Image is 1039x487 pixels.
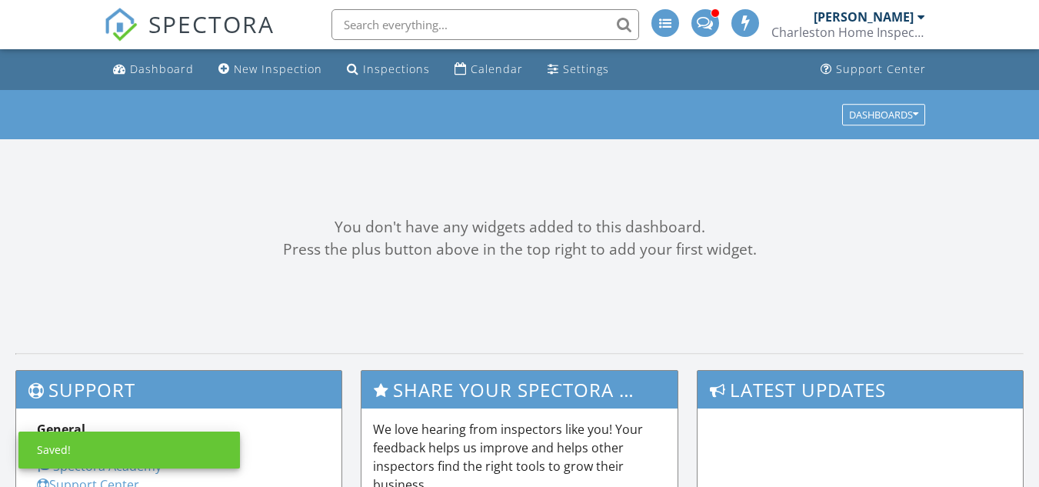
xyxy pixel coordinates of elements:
[37,458,162,475] a: Spectora Academy
[836,62,926,76] div: Support Center
[563,62,609,76] div: Settings
[104,8,138,42] img: The Best Home Inspection Software - Spectora
[16,371,341,409] h3: Support
[107,55,200,84] a: Dashboard
[104,21,275,53] a: SPECTORA
[15,238,1024,261] div: Press the plus button above in the top right to add your first widget.
[363,62,430,76] div: Inspections
[814,9,914,25] div: [PERSON_NAME]
[842,104,925,125] button: Dashboards
[15,216,1024,238] div: You don't have any widgets added to this dashboard.
[448,55,529,84] a: Calendar
[698,371,1023,409] h3: Latest Updates
[771,25,925,40] div: Charleston Home Inspection
[361,371,678,409] h3: Share Your Spectora Experience
[37,442,71,458] div: Saved!
[471,62,523,76] div: Calendar
[341,55,436,84] a: Inspections
[234,62,322,76] div: New Inspection
[148,8,275,40] span: SPECTORA
[814,55,932,84] a: Support Center
[130,62,194,76] div: Dashboard
[541,55,615,84] a: Settings
[331,9,639,40] input: Search everything...
[212,55,328,84] a: New Inspection
[849,109,918,120] div: Dashboards
[37,421,85,438] strong: General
